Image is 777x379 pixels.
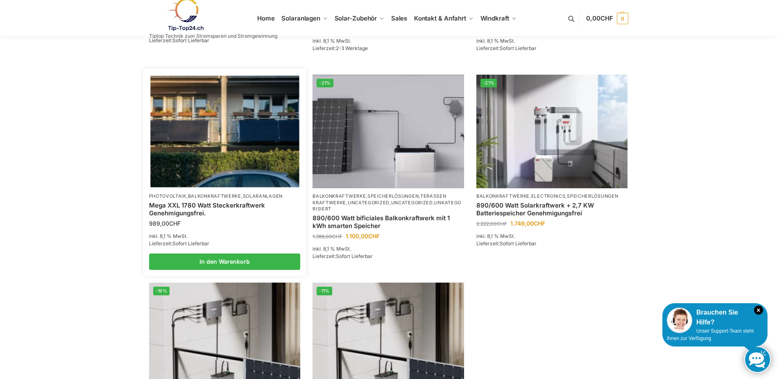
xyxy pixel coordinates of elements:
[313,75,464,188] a: -21%ASE 1000 Batteriespeicher
[332,233,342,240] span: CHF
[149,34,277,39] p: Tiptop Technik zum Stromsparen und Stromgewinnung
[169,220,181,227] span: CHF
[313,214,464,230] a: 890/600 Watt bificiales Balkonkraftwerk mit 1 kWh smarten Speicher
[414,14,466,22] span: Kontakt & Anfahrt
[476,221,507,227] bdi: 2.222,00
[336,45,368,51] span: 2-3 Werktage
[500,45,537,51] span: Sofort Lieferbar
[476,201,628,217] a: 890/600 Watt Solarkraftwerk + 2,7 KW Batteriespeicher Genehmigungsfrei
[476,240,537,247] span: Lieferzeit:
[476,233,628,240] p: inkl. 8,1 % MwSt.
[336,253,373,259] span: Sofort Lieferbar
[476,37,628,45] p: inkl. 8,1 % MwSt.
[476,75,628,188] a: -21%Steckerkraftwerk mit 2,7kwh-Speicher
[667,328,754,341] span: Unser Support-Team steht Ihnen zur Verfügung
[172,240,209,247] span: Sofort Lieferbar
[346,233,380,240] bdi: 1.100,00
[754,306,763,315] i: Schließen
[313,253,373,259] span: Lieferzeit:
[667,308,763,327] div: Brauchen Sie Hilfe?
[149,240,209,247] span: Lieferzeit:
[567,193,618,199] a: Speicherlösungen
[149,201,301,217] a: Mega XXL 1780 Watt Steckerkraftwerk Genehmigungsfrei.
[188,193,241,199] a: Balkonkraftwerke
[510,220,545,227] bdi: 1.749,00
[149,220,181,227] bdi: 989,00
[335,14,377,22] span: Solar-Zubehör
[313,193,366,199] a: Balkonkraftwerke
[313,233,342,240] bdi: 1.399,00
[313,193,464,212] p: , , , , ,
[149,233,301,240] p: inkl. 8,1 % MwSt.
[367,193,419,199] a: Speicherlösungen
[149,253,301,270] a: In den Warenkorb legen: „Mega XXL 1780 Watt Steckerkraftwerk Genehmigungsfrei.“
[667,308,692,333] img: Customer service
[391,200,433,205] a: Uncategorized
[149,193,186,199] a: Photovoltaik
[531,193,566,199] a: Electronics
[534,220,545,227] span: CHF
[391,14,408,22] span: Sales
[313,75,464,188] img: ASE 1000 Batteriespeicher
[476,193,530,199] a: Balkonkraftwerke
[617,13,628,24] span: 0
[480,14,509,22] span: Windkraft
[497,221,507,227] span: CHF
[476,193,628,199] p: , ,
[243,193,283,199] a: Solaranlagen
[476,75,628,188] img: Steckerkraftwerk mit 2,7kwh-Speicher
[600,14,613,22] span: CHF
[368,233,380,240] span: CHF
[313,193,446,205] a: Terassen Kraftwerke
[476,45,537,51] span: Lieferzeit:
[313,200,461,212] a: Unkategorisiert
[149,193,301,199] p: , ,
[313,37,464,45] p: inkl. 8,1 % MwSt.
[172,37,209,43] span: Sofort Lieferbar
[313,45,368,51] span: Lieferzeit:
[586,6,628,31] a: 0,00CHF 0
[348,200,390,205] a: Uncategorized
[500,240,537,247] span: Sofort Lieferbar
[149,37,209,43] span: Lieferzeit:
[150,76,299,187] img: 2 Balkonkraftwerke
[281,14,320,22] span: Solaranlagen
[313,245,464,253] p: inkl. 8,1 % MwSt.
[586,14,613,22] span: 0,00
